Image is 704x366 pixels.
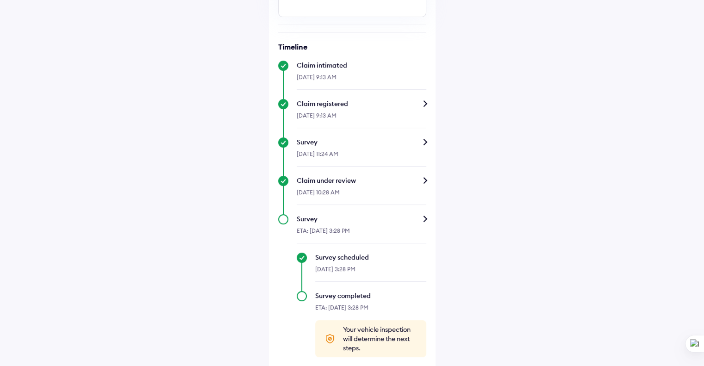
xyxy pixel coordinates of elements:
div: Survey [297,214,426,223]
div: Claim under review [297,176,426,185]
div: [DATE] 9:13 AM [297,108,426,128]
div: Claim registered [297,99,426,108]
div: Claim intimated [297,61,426,70]
div: Survey [297,137,426,147]
h6: Timeline [278,42,426,51]
div: [DATE] 10:28 AM [297,185,426,205]
div: [DATE] 3:28 PM [315,262,426,282]
div: ETA: [DATE] 3:28 PM [297,223,426,243]
div: Survey completed [315,291,426,300]
div: ETA: [DATE] 3:28 PM [315,300,426,320]
div: Survey scheduled [315,253,426,262]
span: Your vehicle inspection will determine the next steps. [343,325,417,353]
div: [DATE] 9:13 AM [297,70,426,90]
div: [DATE] 11:24 AM [297,147,426,167]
